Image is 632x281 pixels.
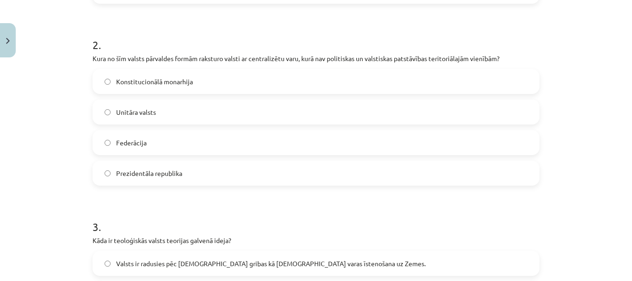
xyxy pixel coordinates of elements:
span: Unitāra valsts [116,107,156,117]
h1: 2 . [93,22,539,51]
h1: 3 . [93,204,539,233]
input: Prezidentāla republika [105,170,111,176]
p: Kura no šīm valsts pārvaldes formām raksturo valsti ar centralizētu varu, kurā nav politiskas un ... [93,54,539,63]
input: Valsts ir radusies pēc [DEMOGRAPHIC_DATA] gribas kā [DEMOGRAPHIC_DATA] varas īstenošana uz Zemes. [105,261,111,267]
span: Valsts ir radusies pēc [DEMOGRAPHIC_DATA] gribas kā [DEMOGRAPHIC_DATA] varas īstenošana uz Zemes. [116,259,426,269]
span: Prezidentāla republika [116,169,182,178]
img: icon-close-lesson-0947bae3869378f0d4975bcd49f059093ad1ed9edebbc8119c70593378902aed.svg [6,38,10,44]
span: Federācija [116,138,147,148]
input: Federācija [105,140,111,146]
p: Kāda ir teoloģiskās valsts teorijas galvenā ideja? [93,236,539,245]
input: Konstitucionālā monarhija [105,79,111,85]
input: Unitāra valsts [105,109,111,115]
span: Konstitucionālā monarhija [116,77,193,87]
